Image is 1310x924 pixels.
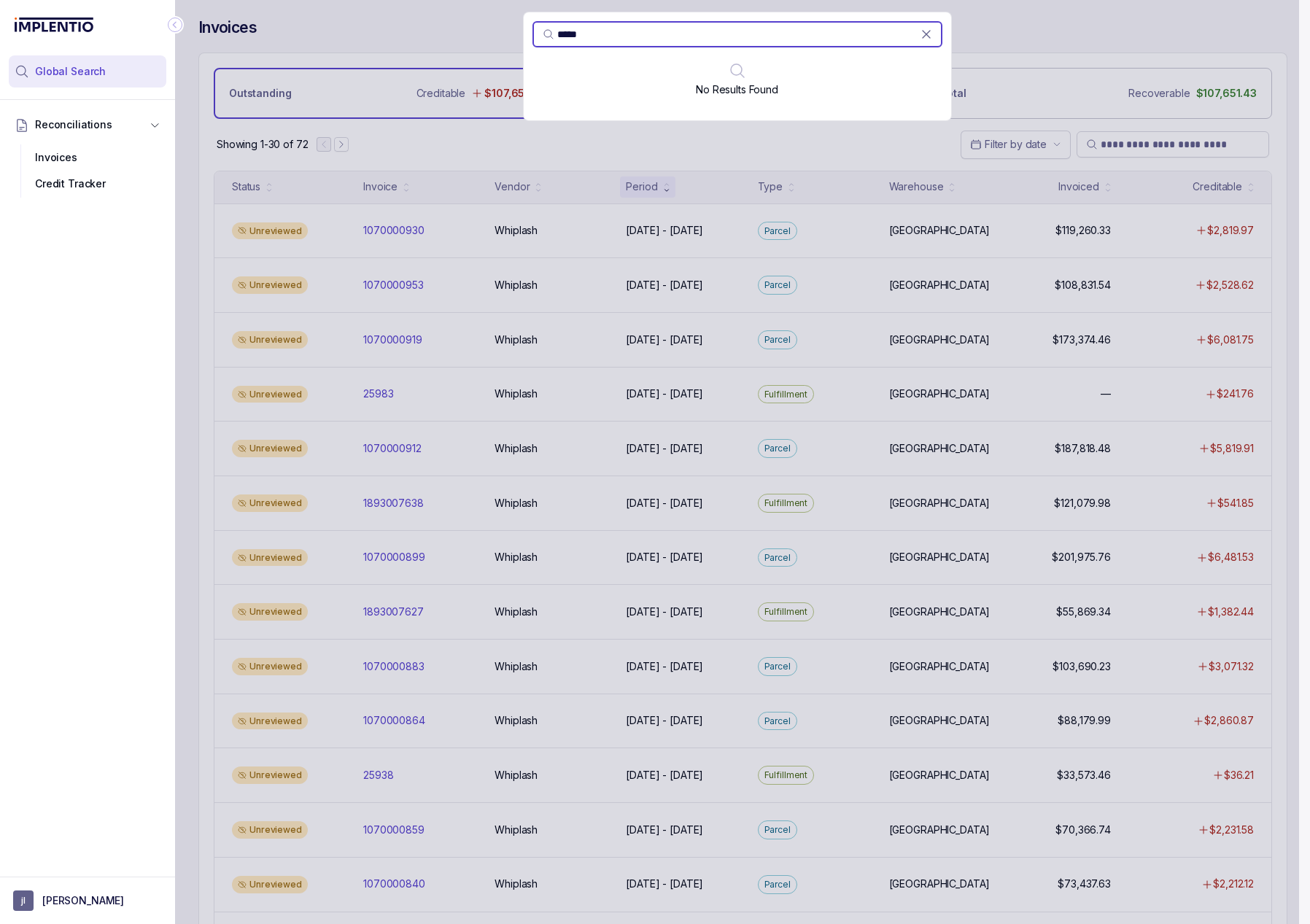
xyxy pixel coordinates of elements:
[13,890,34,911] span: User initials
[13,890,162,911] button: User initials[PERSON_NAME]
[42,893,124,908] p: [PERSON_NAME]
[35,64,106,79] span: Global Search
[696,82,778,97] p: No Results Found
[20,171,155,197] div: Credit Tracker
[35,117,112,132] span: Reconciliations
[9,109,166,141] button: Reconciliations
[9,141,166,201] div: Reconciliations
[166,16,184,34] div: Collapse Icon
[20,144,155,171] div: Invoices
